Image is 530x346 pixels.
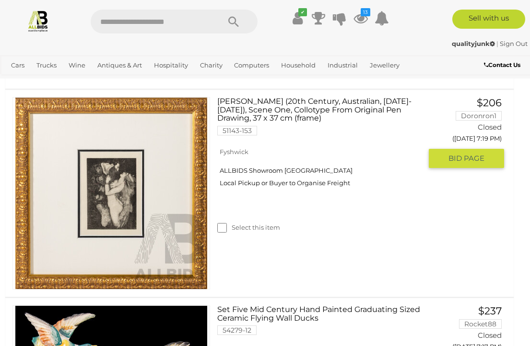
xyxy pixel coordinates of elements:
a: Sign Out [500,40,528,47]
a: Office [7,73,33,89]
a: Wine [65,57,89,73]
a: Sports [37,73,65,89]
a: Industrial [324,57,362,73]
div: Local Pickup or Buyer to Organise Freight [217,177,422,189]
span: | [496,40,498,47]
a: Hospitality [150,57,192,73]
a: Jewellery [366,57,403,73]
a: Set Five Mid Century Hand Painted Graduating Sized Ceramic Flying Wall Ducks 54279-12 [224,305,422,342]
a: Household [277,57,319,73]
button: BID PAGE [429,149,504,168]
a: 13 [353,10,368,27]
a: [GEOGRAPHIC_DATA] [69,73,145,89]
b: Contact Us [484,61,520,68]
strong: qualityjunk [452,40,495,47]
a: Sell with us [452,10,525,29]
a: $206 Doronron1 Closed ([DATE] 7:19 PM) BID PAGE [436,97,504,169]
a: Antiques & Art [94,57,146,73]
button: Search [210,10,258,33]
i: 13 [361,8,370,16]
a: qualityjunk [452,40,496,47]
a: Contact Us [484,60,523,70]
a: Trucks [33,57,60,73]
a: ✔ [290,10,305,27]
span: $237 [478,305,502,317]
img: Allbids.com.au [27,10,49,32]
a: Charity [196,57,226,73]
a: Cars [7,57,28,73]
label: Select this item [217,223,280,232]
a: Computers [230,57,273,73]
i: ✔ [298,8,307,16]
span: $206 [477,97,502,109]
img: 51143-153a.jpg [15,98,207,289]
span: BID PAGE [448,154,484,163]
a: [PERSON_NAME] (20th Century, Australian, [DATE]-[DATE]), Scene One, Collotype From Original Pen D... [224,97,422,143]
